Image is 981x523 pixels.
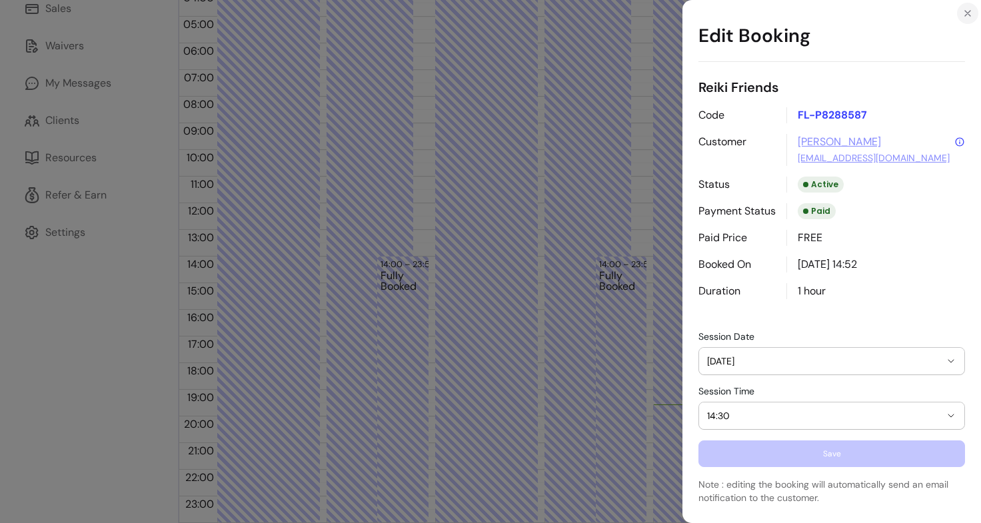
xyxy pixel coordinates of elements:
p: Payment Status [698,203,776,219]
p: Paid Price [698,230,776,246]
p: Status [698,177,776,193]
p: FL-P8288587 [786,107,965,123]
p: Reiki Friends [698,78,965,97]
div: Active [798,177,844,193]
div: FREE [786,230,965,246]
button: 14:30 [699,402,964,429]
a: [EMAIL_ADDRESS][DOMAIN_NAME] [798,151,950,165]
p: Booked On [698,257,776,272]
a: [PERSON_NAME] [798,134,881,150]
p: Note : editing the booking will automatically send an email notification to the customer. [698,478,965,504]
div: [DATE] 14:52 [786,257,965,272]
span: 14:30 [707,409,940,422]
p: Duration [698,283,776,299]
span: [DATE] [707,354,940,368]
div: Paid [798,203,836,219]
h1: Edit Booking [698,11,965,62]
button: Close [957,3,978,24]
div: 1 hour [786,283,965,299]
button: [DATE] [699,348,964,374]
p: Code [698,107,776,123]
p: Customer [698,134,776,166]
